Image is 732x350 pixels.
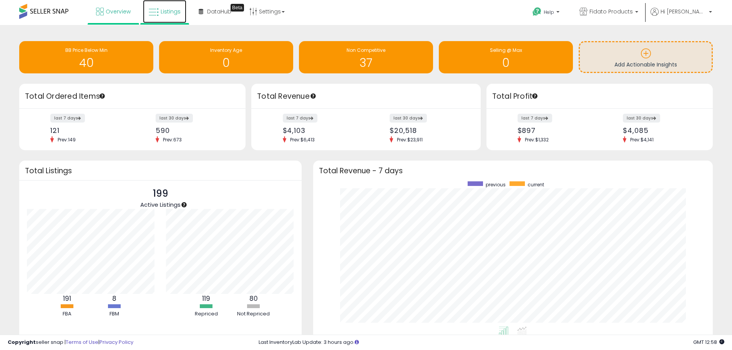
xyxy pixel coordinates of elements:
h1: 37 [303,56,429,69]
div: $4,103 [283,126,360,134]
div: Tooltip anchor [531,93,538,100]
span: current [528,181,544,188]
div: Tooltip anchor [99,93,106,100]
h1: 0 [443,56,569,69]
a: Selling @ Max 0 [439,41,573,73]
div: 590 [156,126,232,134]
b: 119 [202,294,210,303]
a: Add Actionable Insights [580,42,712,72]
div: Tooltip anchor [310,93,317,100]
h3: Total Revenue [257,91,475,102]
h3: Total Profit [492,91,707,102]
i: Get Help [532,7,542,17]
div: Not Repriced [231,310,277,318]
h3: Total Listings [25,168,296,174]
div: Repriced [183,310,229,318]
span: Listings [161,8,181,15]
span: Inventory Age [210,47,242,53]
b: 191 [63,294,71,303]
div: $20,518 [390,126,467,134]
a: Terms of Use [66,338,98,346]
b: 8 [112,294,116,303]
label: last 30 days [156,114,193,123]
span: Selling @ Max [490,47,522,53]
div: $897 [518,126,594,134]
span: DataHub [207,8,231,15]
a: Privacy Policy [100,338,133,346]
div: Last InventoryLab Update: 3 hours ago. [259,339,724,346]
label: last 7 days [518,114,552,123]
div: FBA [44,310,90,318]
span: Non Competitive [347,47,385,53]
div: $4,085 [623,126,699,134]
div: FBM [91,310,138,318]
label: last 7 days [283,114,317,123]
h3: Total Ordered Items [25,91,240,102]
span: 2025-08-11 12:58 GMT [693,338,724,346]
span: Prev: 149 [54,136,80,143]
a: Non Competitive 37 [299,41,433,73]
h1: 0 [163,56,289,69]
span: Help [544,9,554,15]
span: Prev: $4,141 [626,136,657,143]
a: Help [526,1,567,25]
span: Active Listings [140,201,181,209]
div: 121 [50,126,127,134]
b: 80 [249,294,258,303]
span: Overview [106,8,131,15]
span: Prev: $23,911 [393,136,427,143]
a: BB Price Below Min 40 [19,41,153,73]
i: Click here to read more about un-synced listings. [355,340,359,345]
span: Prev: 673 [159,136,186,143]
h3: Total Revenue - 7 days [319,168,707,174]
span: Prev: $1,332 [521,136,553,143]
span: Fidato Products [589,8,633,15]
span: BB Price Below Min [65,47,108,53]
span: Hi [PERSON_NAME] [661,8,707,15]
a: Hi [PERSON_NAME] [651,8,712,25]
div: seller snap | | [8,339,133,346]
label: last 30 days [623,114,660,123]
label: last 7 days [50,114,85,123]
label: last 30 days [390,114,427,123]
span: Prev: $6,413 [286,136,319,143]
p: 199 [140,186,181,201]
div: Tooltip anchor [231,4,244,12]
a: Inventory Age 0 [159,41,293,73]
strong: Copyright [8,338,36,346]
div: Tooltip anchor [181,201,188,208]
h1: 40 [23,56,149,69]
span: previous [486,181,506,188]
span: Add Actionable Insights [614,61,677,68]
